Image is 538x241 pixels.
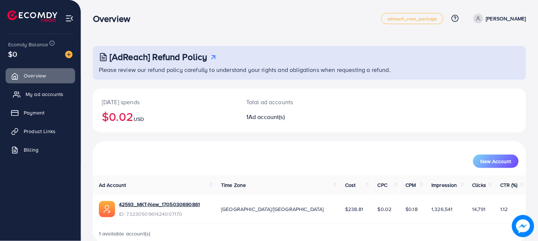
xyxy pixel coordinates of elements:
[246,113,337,121] h2: 1
[6,142,75,157] a: Billing
[345,205,363,213] span: $238.81
[388,16,437,21] span: adreach_new_package
[221,205,324,213] span: [GEOGRAPHIC_DATA]/[GEOGRAPHIC_DATA]
[378,181,387,189] span: CPC
[65,51,73,58] img: image
[221,181,246,189] span: Time Zone
[99,181,126,189] span: Ad Account
[471,14,526,23] a: [PERSON_NAME]
[481,159,511,164] span: New Account
[99,201,115,217] img: ic-ads-acc.e4c84228.svg
[7,10,57,22] img: logo
[65,14,74,23] img: menu
[102,109,228,123] h2: $0.02
[6,68,75,83] a: Overview
[246,98,337,106] p: Total ad accounts
[472,205,486,213] span: 14,791
[486,14,526,23] p: [PERSON_NAME]
[406,181,416,189] span: CPM
[432,205,453,213] span: 1,326,541
[6,105,75,120] a: Payment
[512,215,534,237] img: image
[99,230,151,237] span: 1 available account(s)
[24,72,46,79] span: Overview
[24,146,39,153] span: Billing
[134,115,144,123] span: USD
[8,41,48,48] span: Ecomdy Balance
[110,52,207,62] h3: [AdReach] Refund Policy
[378,205,392,213] span: $0.02
[406,205,418,213] span: $0.18
[24,109,44,116] span: Payment
[6,87,75,102] a: My ad accounts
[473,155,519,168] button: New Account
[6,124,75,139] a: Product Links
[99,65,522,74] p: Please review our refund policy carefully to understand your rights and obligations when requesti...
[472,181,487,189] span: Clicks
[381,13,444,24] a: adreach_new_package
[500,181,518,189] span: CTR (%)
[345,181,356,189] span: Cost
[500,205,508,213] span: 1.12
[432,181,458,189] span: Impression
[248,113,285,121] span: Ad account(s)
[102,98,228,106] p: [DATE] spends
[119,210,200,218] span: ID: 7323050961424007170
[93,13,136,24] h3: Overview
[119,201,200,208] a: 42593_MKT-New_1705030690861
[8,49,17,59] span: $0
[24,128,56,135] span: Product Links
[26,90,63,98] span: My ad accounts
